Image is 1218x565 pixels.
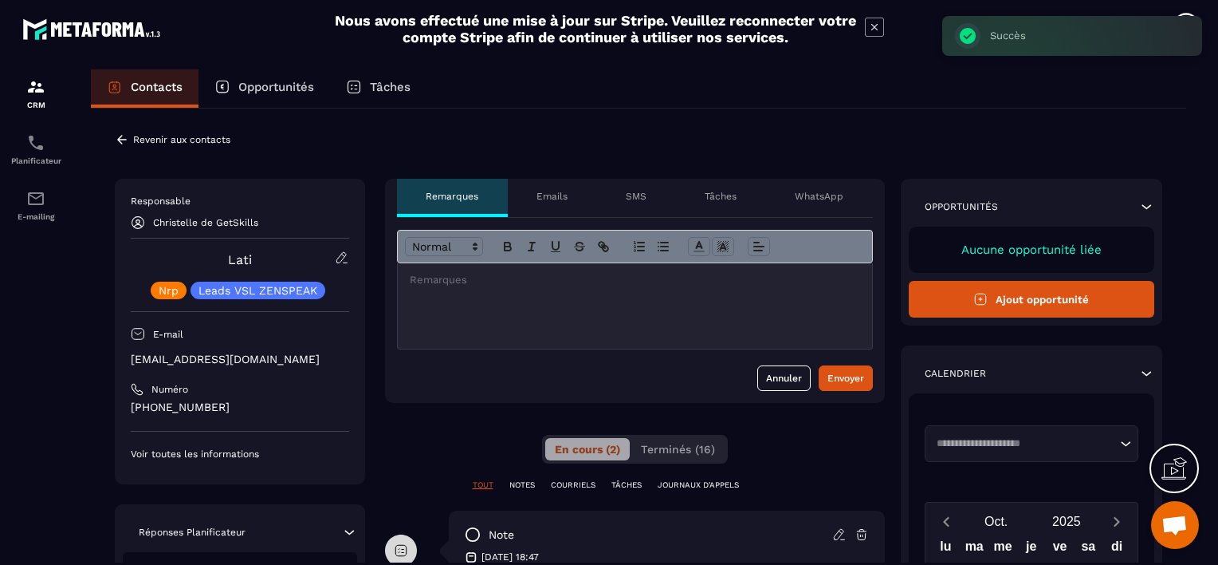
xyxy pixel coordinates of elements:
p: Revenir aux contacts [133,134,230,145]
div: Envoyer [827,370,864,386]
p: [EMAIL_ADDRESS][DOMAIN_NAME] [131,352,349,367]
div: Search for option [925,425,1139,462]
div: lu [932,535,961,563]
p: [PHONE_NUMBER] [131,400,349,415]
p: Leads VSL ZENSPEAK [198,285,317,296]
p: [DATE] 18:47 [481,551,539,563]
p: Remarques [426,190,478,203]
p: Voir toutes les informations [131,448,349,460]
button: Open months overlay [961,508,1031,535]
p: COURRIELS [551,480,595,491]
h2: Nous avons effectué une mise à jour sur Stripe. Veuillez reconnecter votre compte Stripe afin de ... [334,12,857,45]
a: Lati [228,252,252,267]
button: Ajout opportunité [909,281,1155,318]
input: Search for option [931,436,1117,452]
div: Ouvrir le chat [1151,501,1199,549]
p: WhatsApp [795,190,843,203]
p: JOURNAUX D'APPELS [658,480,739,491]
a: Opportunités [198,69,330,108]
button: Terminés (16) [631,438,725,460]
img: email [26,189,45,208]
p: SMS [626,190,646,203]
img: scheduler [26,133,45,152]
span: En cours (2) [555,443,620,456]
p: Tâches [370,80,411,94]
p: Réponses Planificateur [139,526,246,539]
button: Open years overlay [1031,508,1102,535]
p: Emails [536,190,568,203]
a: emailemailE-mailing [4,177,68,233]
p: Opportunités [925,200,998,213]
p: Calendrier [925,367,986,380]
img: formation [26,77,45,97]
p: Numéro [151,383,188,396]
a: schedulerschedulerPlanificateur [4,121,68,177]
button: Next month [1102,511,1131,532]
p: TÂCHES [611,480,642,491]
p: note [489,527,514,543]
button: Envoyer [819,365,873,391]
div: ma [960,535,988,563]
p: Nrp [159,285,179,296]
p: Aucune opportunité liée [925,243,1139,257]
p: TOUT [473,480,493,491]
a: Contacts [91,69,198,108]
button: En cours (2) [545,438,630,460]
p: Tâches [705,190,737,203]
div: di [1102,535,1131,563]
span: Terminés (16) [641,443,715,456]
div: je [1017,535,1046,563]
p: Opportunités [238,80,314,94]
img: logo [22,14,166,44]
p: NOTES [509,480,535,491]
p: Responsable [131,195,349,207]
button: Previous month [932,511,961,532]
a: Tâches [330,69,426,108]
a: formationformationCRM [4,65,68,121]
p: Contacts [131,80,183,94]
div: me [988,535,1017,563]
p: Christelle de GetSkills [153,217,258,228]
div: sa [1074,535,1102,563]
div: ve [1046,535,1075,563]
p: CRM [4,101,68,109]
button: Annuler [757,365,811,391]
p: E-mailing [4,212,68,221]
p: Planificateur [4,156,68,165]
p: E-mail [153,328,183,341]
